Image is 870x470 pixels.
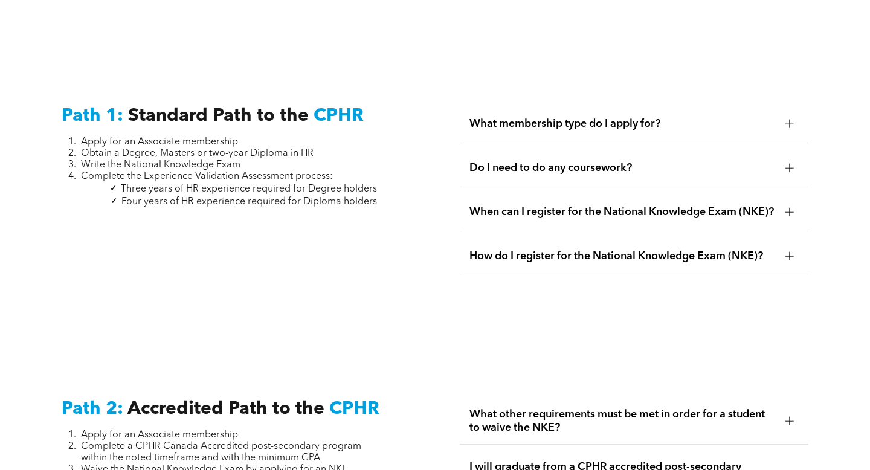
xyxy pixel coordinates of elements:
span: Path 2: [62,400,123,418]
span: Complete the Experience Validation Assessment process: [81,172,333,181]
span: Standard Path to the [128,107,309,125]
span: What other requirements must be met in order for a student to waive the NKE? [469,408,775,434]
span: Obtain a Degree, Masters or two-year Diploma in HR [81,149,314,158]
span: When can I register for the National Knowledge Exam (NKE)? [469,205,775,219]
span: CPHR [329,400,379,418]
span: Apply for an Associate membership [81,430,238,440]
span: Apply for an Associate membership [81,137,238,147]
span: What membership type do I apply for? [469,117,775,130]
span: Write the National Knowledge Exam [81,160,240,170]
span: Four years of HR experience required for Diploma holders [121,197,377,207]
span: How do I register for the National Knowledge Exam (NKE)? [469,249,775,263]
span: Three years of HR experience required for Degree holders [121,184,377,194]
span: CPHR [314,107,364,125]
span: Accredited Path to the [127,400,324,418]
span: Complete a CPHR Canada Accredited post-secondary program within the noted timeframe and with the ... [81,442,361,463]
span: Path 1: [62,107,123,125]
span: Do I need to do any coursework? [469,161,775,175]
